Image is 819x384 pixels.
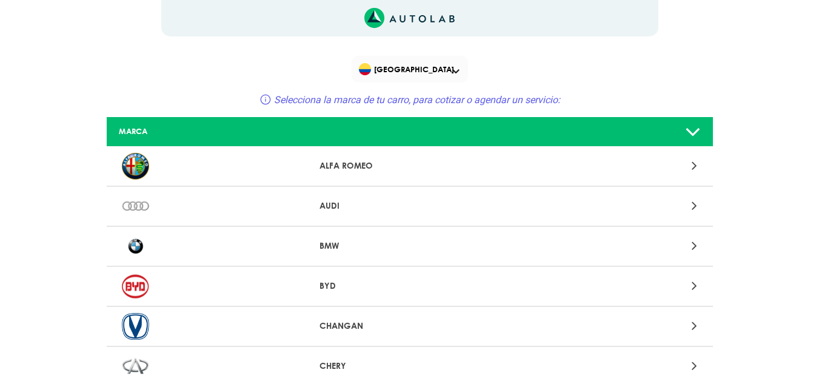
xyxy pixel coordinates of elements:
[319,240,500,252] p: BMW
[319,200,500,212] p: AUDI
[359,61,463,78] span: [GEOGRAPHIC_DATA]
[319,320,500,332] p: CHANGAN
[352,56,468,83] div: Flag of COLOMBIA[GEOGRAPHIC_DATA]
[319,280,500,292] p: BYD
[110,126,310,137] div: MARCA
[122,353,149,380] img: CHERY
[122,233,149,260] img: BMW
[107,117,713,147] a: MARCA
[364,12,455,23] a: Link al sitio de autolab
[122,193,149,220] img: AUDI
[319,160,500,172] p: ALFA ROMEO
[122,273,149,300] img: BYD
[122,313,149,340] img: CHANGAN
[319,360,500,372] p: CHERY
[122,153,149,180] img: ALFA ROMEO
[359,63,371,75] img: Flag of COLOMBIA
[274,94,560,106] span: Selecciona la marca de tu carro, para cotizar o agendar un servicio:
